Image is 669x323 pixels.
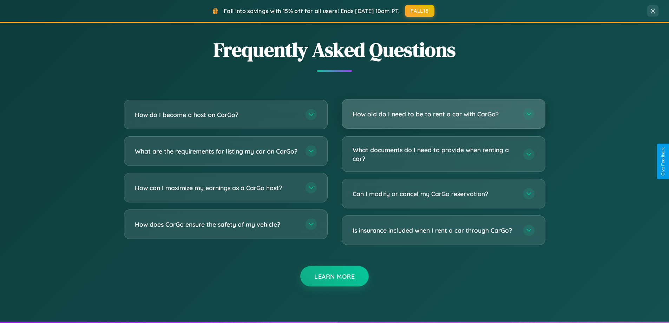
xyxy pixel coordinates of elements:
h3: How can I maximize my earnings as a CarGo host? [135,183,299,192]
h3: Is insurance included when I rent a car through CarGo? [353,226,516,235]
h2: Frequently Asked Questions [124,36,545,63]
h3: What are the requirements for listing my car on CarGo? [135,147,299,156]
h3: How old do I need to be to rent a car with CarGo? [353,110,516,118]
button: FALL15 [405,5,434,17]
h3: How do I become a host on CarGo? [135,110,299,119]
h3: How does CarGo ensure the safety of my vehicle? [135,220,299,229]
button: Learn More [300,266,369,286]
h3: What documents do I need to provide when renting a car? [353,146,516,163]
div: Give Feedback [661,147,665,176]
span: Fall into savings with 15% off for all users! Ends [DATE] 10am PT. [224,7,400,14]
h3: Can I modify or cancel my CarGo reservation? [353,189,516,198]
